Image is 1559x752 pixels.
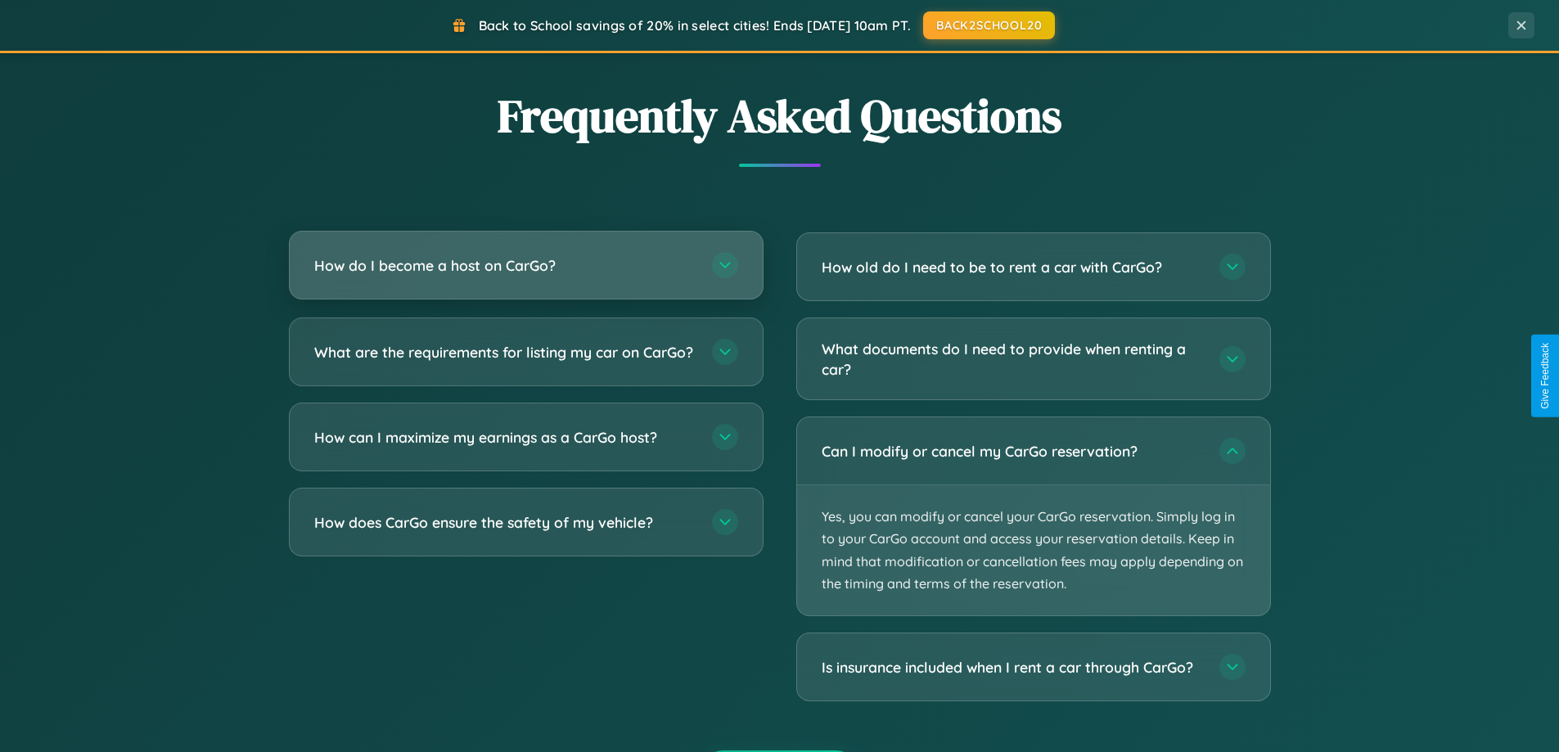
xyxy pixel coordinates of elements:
[822,339,1203,379] h3: What documents do I need to provide when renting a car?
[314,255,696,276] h3: How do I become a host on CarGo?
[314,342,696,362] h3: What are the requirements for listing my car on CarGo?
[314,427,696,448] h3: How can I maximize my earnings as a CarGo host?
[822,257,1203,277] h3: How old do I need to be to rent a car with CarGo?
[923,11,1055,39] button: BACK2SCHOOL20
[289,84,1271,147] h2: Frequently Asked Questions
[822,657,1203,678] h3: Is insurance included when I rent a car through CarGo?
[479,17,911,34] span: Back to School savings of 20% in select cities! Ends [DATE] 10am PT.
[1539,343,1551,409] div: Give Feedback
[314,512,696,533] h3: How does CarGo ensure the safety of my vehicle?
[822,441,1203,462] h3: Can I modify or cancel my CarGo reservation?
[797,485,1270,615] p: Yes, you can modify or cancel your CarGo reservation. Simply log in to your CarGo account and acc...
